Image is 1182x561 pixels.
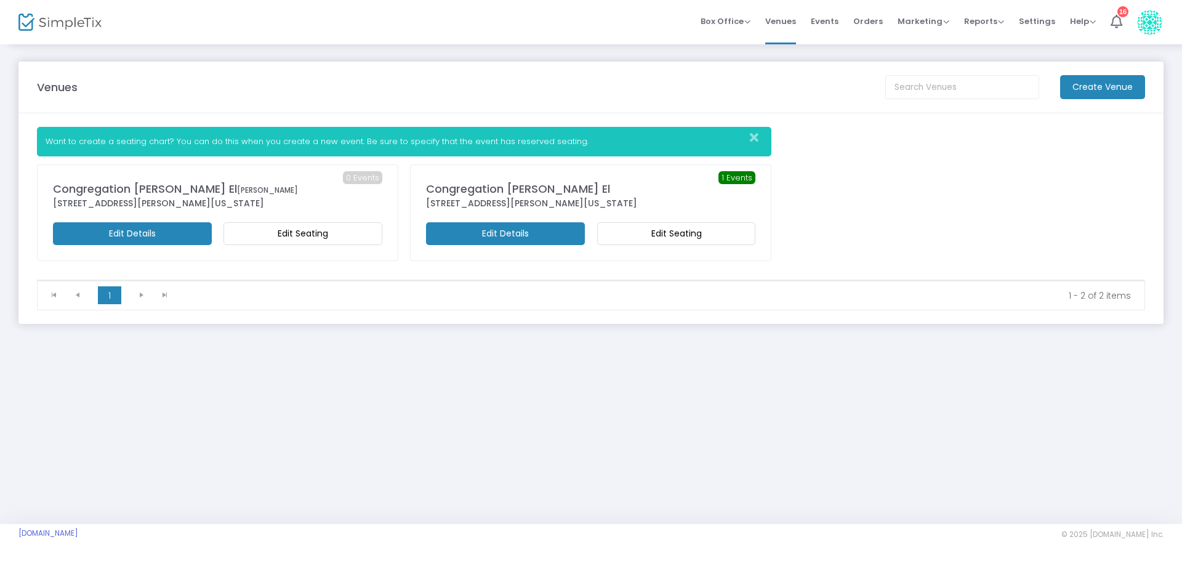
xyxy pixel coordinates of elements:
[185,289,1131,302] kendo-pager-info: 1 - 2 of 2 items
[426,197,755,210] div: [STREET_ADDRESS][PERSON_NAME][US_STATE]
[1061,530,1164,539] span: © 2025 [DOMAIN_NAME] Inc.
[597,222,756,245] m-button: Edit Seating
[223,222,382,245] m-button: Edit Seating
[237,185,298,195] span: [PERSON_NAME]
[765,6,796,37] span: Venues
[1117,6,1128,17] div: 16
[426,222,585,245] m-button: Edit Details
[343,171,382,185] span: 0 Events
[1070,15,1096,27] span: Help
[53,180,382,197] div: Congregation [PERSON_NAME] El
[98,286,121,305] span: Page 1
[898,15,949,27] span: Marketing
[37,79,78,95] m-panel-title: Venues
[718,171,755,185] span: 1 Events
[18,528,78,538] a: [DOMAIN_NAME]
[701,15,750,27] span: Box Office
[746,127,771,148] button: Close
[885,75,1039,99] input: Search Venues
[53,222,212,245] m-button: Edit Details
[38,280,1144,281] div: Data table
[53,197,382,210] div: [STREET_ADDRESS][PERSON_NAME][US_STATE]
[1019,6,1055,37] span: Settings
[426,180,755,197] div: Congregation [PERSON_NAME] El
[1060,75,1145,99] m-button: Create Venue
[811,6,838,37] span: Events
[37,127,771,156] div: Want to create a seating chart? You can do this when you create a new event. Be sure to specify t...
[853,6,883,37] span: Orders
[964,15,1004,27] span: Reports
